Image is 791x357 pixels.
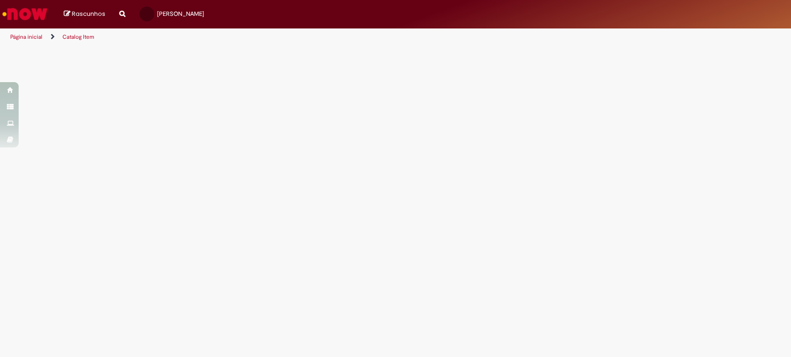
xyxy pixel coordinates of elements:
a: Rascunhos [64,10,105,19]
img: ServiceNow [1,5,49,23]
span: Rascunhos [72,9,105,18]
ul: Trilhas de página [7,28,520,46]
a: Catalog Item [62,33,94,41]
span: [PERSON_NAME] [157,10,204,18]
a: Página inicial [10,33,42,41]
